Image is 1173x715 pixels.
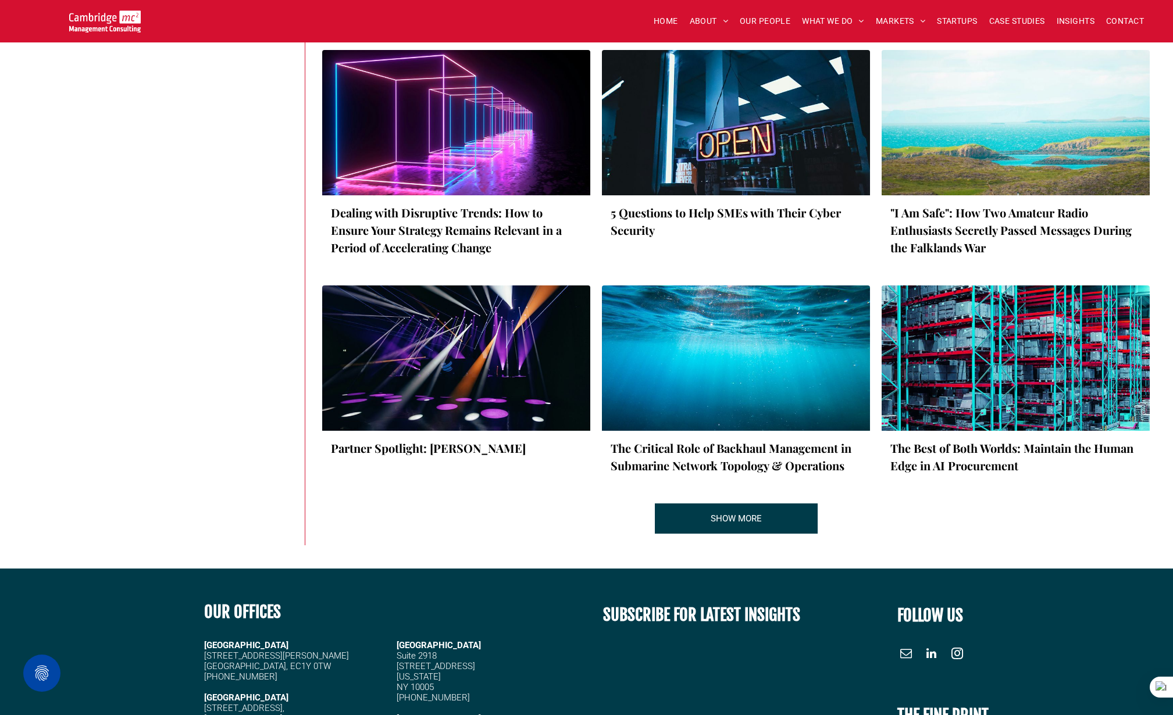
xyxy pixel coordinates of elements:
[331,439,582,457] a: Partner Spotlight: [PERSON_NAME]
[602,285,870,431] a: Murky gloom under the sea with light rays piercing from above
[931,12,983,30] a: STARTUPS
[897,645,915,665] a: email
[204,692,288,703] strong: [GEOGRAPHIC_DATA]
[69,10,141,33] img: Go to Homepage
[397,682,434,692] span: NY 10005
[204,640,288,650] strong: [GEOGRAPHIC_DATA]
[322,285,590,431] a: Orange and white spotlights on a purple stage
[890,439,1141,474] a: The Best of Both Worlds: Maintain the Human Edge in AI Procurement
[648,12,684,30] a: HOME
[890,204,1141,256] a: "I Am Safe": How Two Amateur Radio Enthusiasts Secretly Passed Messages During the Falklands War
[204,602,281,622] b: OUR OFFICES
[1051,12,1100,30] a: INSIGHTS
[331,204,582,256] a: Dealing with Disruptive Trends: How to Ensure Your Strategy Remains Relevant in a Period of Accel...
[204,650,349,671] span: [STREET_ADDRESS][PERSON_NAME] [GEOGRAPHIC_DATA], EC1Y 0TW
[796,12,870,30] a: WHAT WE DO
[397,640,481,650] span: [GEOGRAPHIC_DATA]
[69,12,141,24] a: Your Business Transformed | Cambridge Management Consulting
[602,50,870,195] a: Neon 'Open' sign in business window
[734,12,796,30] a: OUR PEOPLE
[870,12,931,30] a: MARKETS
[655,503,818,534] a: Your Business Transformed | Cambridge Management Consulting
[397,661,475,671] span: [STREET_ADDRESS]
[949,645,966,665] a: instagram
[897,605,963,625] font: FOLLOW US
[611,439,861,474] a: The Critical Role of Backhaul Management in Submarine Network Topology & Operations
[397,671,441,682] span: [US_STATE]
[611,204,861,239] a: 5 Questions to Help SMEs with Their Cyber Security
[882,50,1150,195] a: A heath-covered bay on the Falkland Islands
[983,12,1051,30] a: CASE STUDIES
[397,692,470,703] span: [PHONE_NUMBER]
[923,645,940,665] a: linkedin
[1100,12,1150,30] a: CONTACT
[397,650,437,661] span: Suite 2918
[204,671,277,682] span: [PHONE_NUMBER]
[684,12,735,30] a: ABOUT
[882,285,1150,431] a: A line of floor to ceiling shelves in a warehouse
[322,50,590,195] a: A series of neon cubes in a line
[711,504,762,533] span: SHOW MORE
[204,703,284,713] span: [STREET_ADDRESS],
